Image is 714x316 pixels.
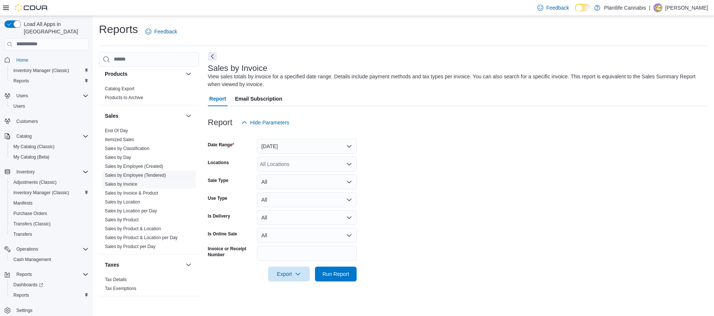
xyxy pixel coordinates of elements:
[105,128,128,134] span: End Of Day
[105,95,143,101] span: Products to Archive
[13,132,89,141] span: Catalog
[273,267,305,281] span: Export
[13,144,55,150] span: My Catalog (Classic)
[534,0,572,15] a: Feedback
[1,55,91,65] button: Home
[10,188,89,197] span: Inventory Manager (Classic)
[13,221,51,227] span: Transfers (Classic)
[105,181,137,187] span: Sales by Invoice
[105,261,183,268] button: Taxes
[7,254,91,265] button: Cash Management
[208,160,229,166] label: Locations
[13,117,41,126] a: Customers
[99,126,199,254] div: Sales
[208,213,230,219] label: Is Delivery
[10,255,89,264] span: Cash Management
[7,198,91,208] button: Manifests
[10,76,89,85] span: Reports
[13,270,89,279] span: Reports
[13,245,41,254] button: Operations
[649,3,650,12] p: |
[184,69,193,78] button: Products
[250,119,289,126] span: Hide Parameters
[105,286,136,291] a: Tax Exemptions
[575,4,591,12] input: Dark Mode
[268,267,310,281] button: Export
[13,231,32,237] span: Transfers
[7,229,91,240] button: Transfers
[208,73,704,88] div: View sales totals by invoice for a specified date range. Details include payment methods and tax ...
[105,163,163,169] span: Sales by Employee (Created)
[13,270,35,279] button: Reports
[13,55,89,65] span: Home
[10,66,72,75] a: Inventory Manager (Classic)
[105,70,183,78] button: Products
[10,153,89,162] span: My Catalog (Beta)
[604,3,646,12] p: Plantlife Cannabis
[105,277,127,282] a: Tax Details
[105,137,134,143] span: Itemized Sales
[105,286,136,291] span: Tax Exemptions
[105,70,128,78] h3: Products
[7,208,91,219] button: Purchase Orders
[257,228,357,243] button: All
[315,267,357,281] button: Run Report
[10,142,89,151] span: My Catalog (Classic)
[105,235,178,241] span: Sales by Product & Location per Day
[653,3,662,12] div: Morgen Graves
[208,52,217,61] button: Next
[10,178,59,187] a: Adjustments (Classic)
[1,269,91,280] button: Reports
[7,65,91,76] button: Inventory Manager (Classic)
[13,68,69,74] span: Inventory Manager (Classic)
[105,244,155,249] a: Sales by Product per Day
[16,271,32,277] span: Reports
[105,173,166,178] a: Sales by Employee (Tendered)
[184,111,193,120] button: Sales
[208,118,232,127] h3: Report
[10,219,54,228] a: Transfers (Classic)
[13,306,35,315] a: Settings
[105,226,161,231] a: Sales by Product & Location
[16,307,32,313] span: Settings
[99,22,138,37] h1: Reports
[208,64,267,73] h3: Sales by Invoice
[105,154,131,160] span: Sales by Day
[10,280,46,289] a: Dashboards
[208,195,227,201] label: Use Type
[105,112,119,120] h3: Sales
[142,24,180,39] a: Feedback
[105,86,134,92] span: Catalog Export
[209,91,226,106] span: Report
[105,208,157,214] span: Sales by Location per Day
[346,161,352,167] button: Open list of options
[7,280,91,290] a: Dashboards
[16,246,38,252] span: Operations
[16,118,38,124] span: Customers
[105,112,183,120] button: Sales
[105,277,127,283] span: Tax Details
[7,219,91,229] button: Transfers (Classic)
[13,179,57,185] span: Adjustments (Classic)
[105,190,158,196] span: Sales by Invoice & Product
[546,4,569,12] span: Feedback
[16,57,28,63] span: Home
[21,20,89,35] span: Load All Apps in [GEOGRAPHIC_DATA]
[105,146,149,151] a: Sales by Classification
[105,137,134,142] a: Itemized Sales
[238,115,292,130] button: Hide Parameters
[13,132,35,141] button: Catalog
[13,257,51,263] span: Cash Management
[257,192,357,207] button: All
[13,91,89,100] span: Users
[235,91,282,106] span: Email Subscription
[7,290,91,300] button: Reports
[10,199,89,208] span: Manifests
[105,217,139,222] a: Sales by Product
[105,128,128,133] a: End Of Day
[99,84,199,105] div: Products
[105,235,178,240] a: Sales by Product & Location per Day
[105,244,155,250] span: Sales by Product per Day
[13,200,32,206] span: Manifests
